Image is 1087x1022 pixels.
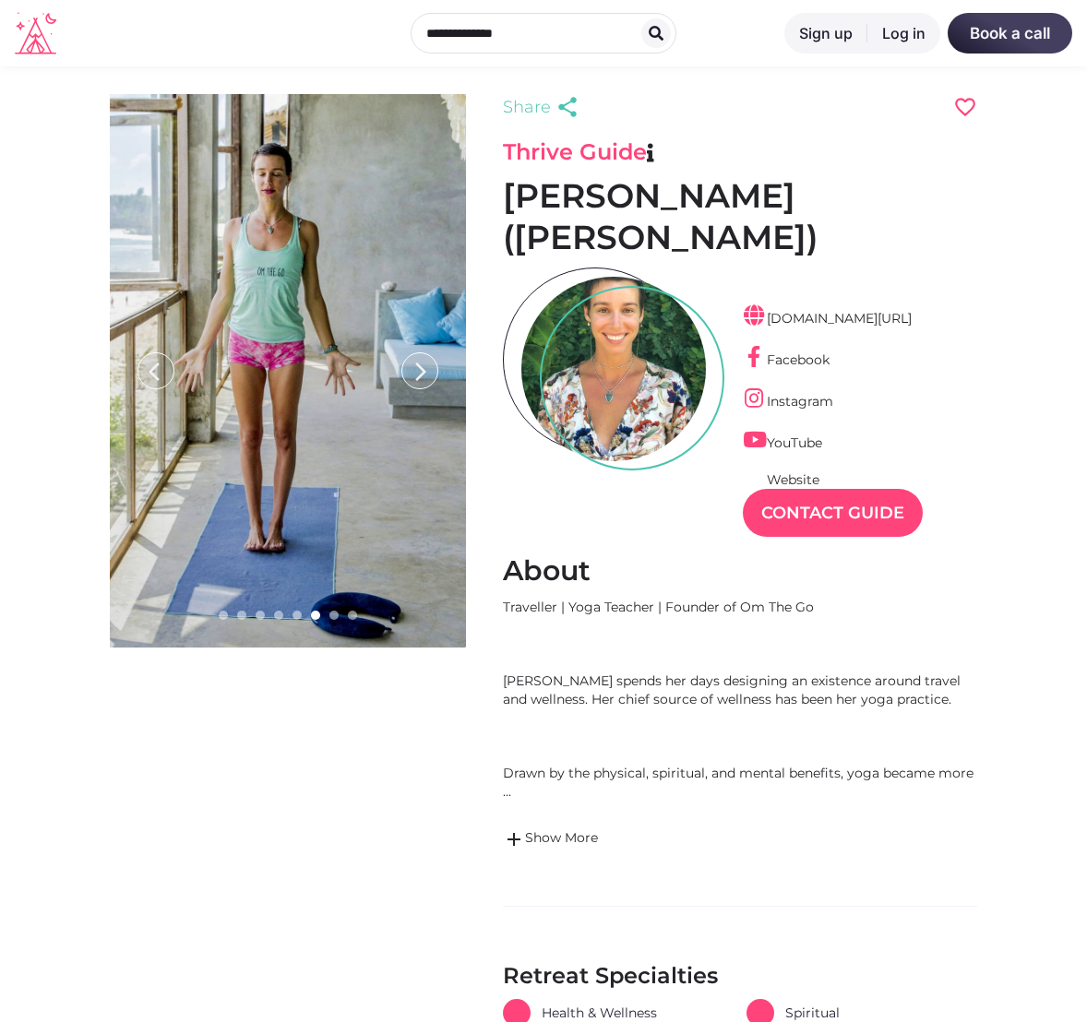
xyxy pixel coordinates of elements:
[867,13,940,53] a: Log in
[503,553,977,588] h2: About
[743,434,822,451] a: YouTube
[503,94,551,120] span: Share
[503,962,977,990] h3: Retreat Specialties
[784,13,867,53] a: Sign up
[503,828,525,850] span: add
[948,13,1072,53] a: Book a call
[743,310,912,327] a: [DOMAIN_NAME][URL]
[743,471,819,488] a: Website
[141,353,178,390] i: arrow_back_ios
[503,828,977,850] a: addShow More
[503,175,977,258] h1: [PERSON_NAME] ([PERSON_NAME])
[503,598,977,801] div: Traveller | Yoga Teacher | Founder of Om The Go [PERSON_NAME] spends her days designing an existe...
[402,353,439,390] i: arrow_forward_ios
[503,138,977,166] h3: Thrive Guide
[743,351,830,368] a: Facebook
[503,94,584,120] a: Share
[743,393,833,410] a: Instagram
[743,489,923,537] a: Contact Guide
